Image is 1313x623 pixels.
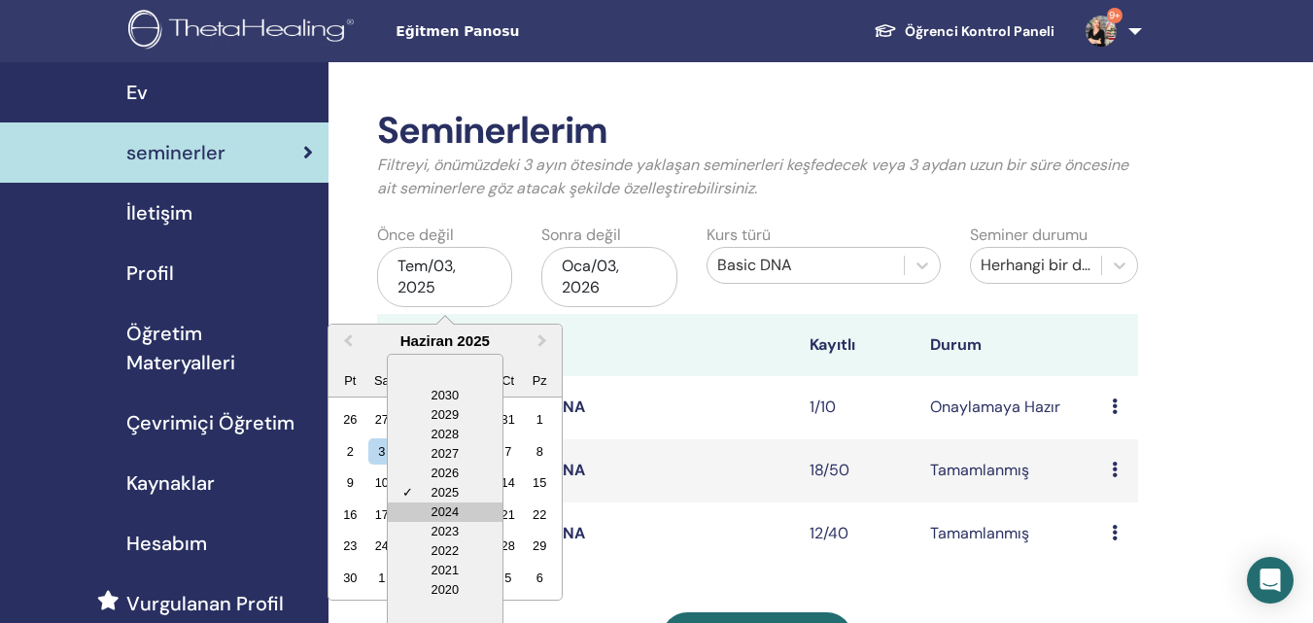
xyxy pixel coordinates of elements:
[527,502,553,528] div: Choose 22 Haziran 2025 Pazar
[858,14,1070,50] a: Öğrenci Kontrol Paneli
[920,439,1101,502] td: Tamamlanmış
[368,469,395,496] div: Choose 10 Haziran 2025 Salı
[495,565,521,591] div: Choose 5 Temmuz 2025 Cumartesi
[368,406,395,433] div: Choose 27 Mayıs 2025 Salı
[970,224,1088,247] label: Seminer durumu
[874,22,897,39] img: graduation-cap-white.svg
[541,247,676,307] div: Oca/03, 2026
[328,324,563,601] div: Choose Date
[328,332,562,349] div: Haziran 2025
[527,438,553,465] div: Choose 8 Haziran 2025 Pazar
[388,561,502,580] div: 2021
[1086,16,1117,47] img: default.jpg
[337,367,363,394] div: Pt
[337,502,363,528] div: Choose 16 Haziran 2025 Pazartesi
[800,376,920,439] td: 1/10
[330,327,362,358] button: Previous Month
[334,403,555,593] div: Month June, 2025
[388,502,502,522] div: 2024
[126,319,313,377] span: Öğretim Materyalleri
[126,78,148,107] span: Ev
[495,502,521,528] div: Choose 21 Haziran 2025 Cumartesi
[800,502,920,566] td: 12/40
[800,439,920,502] td: 18/50
[495,533,521,559] div: Choose 28 Haziran 2025 Cumartesi
[388,483,502,502] div: 2025
[527,533,553,559] div: Choose 29 Haziran 2025 Pazar
[527,367,553,394] div: Pz
[337,565,363,591] div: Choose 30 Haziran 2025 Pazartesi
[717,254,894,277] div: Basic DNA
[495,406,521,433] div: Choose 31 Mayıs 2025 Cumartesi
[126,138,225,167] span: seminerler
[388,522,502,541] div: 2023
[529,327,560,358] button: Next Month
[126,259,174,288] span: Profil
[388,444,502,464] div: 2027
[388,580,502,600] div: 2020
[128,10,361,53] img: logo.png
[388,425,502,444] div: 2028
[377,224,454,247] label: Önce değil
[337,469,363,496] div: Choose 9 Haziran 2025 Pazartesi
[388,541,502,561] div: 2022
[388,386,502,405] div: 2030
[377,154,1138,200] p: Filtreyi, önümüzdeki 3 ayın ötesinde yaklaşan seminerleri keşfedecek veya 3 aydan uzun bir süre ö...
[337,438,363,465] div: Choose 2 Haziran 2025 Pazartesi
[126,589,284,618] span: Vurgulanan Profil
[527,565,553,591] div: Choose 6 Temmuz 2025 Pazar
[388,405,502,425] div: 2029
[368,565,395,591] div: Choose 1 Temmuz 2025 Salı
[495,438,521,465] div: Choose 7 Haziran 2025 Cumartesi
[981,254,1091,277] div: Herhangi bir durum
[495,367,521,394] div: Ct
[527,469,553,496] div: Choose 15 Haziran 2025 Pazar
[920,376,1101,439] td: Onaylamaya Hazır
[800,314,920,376] th: Kayıtlı
[707,224,771,247] label: Kurs türü
[920,502,1101,566] td: Tamamlanmış
[396,21,687,42] span: Eğitmen Panosu
[368,367,395,394] div: Sa
[368,533,395,559] div: Choose 24 Haziran 2025 Salı
[495,469,521,496] div: Choose 14 Haziran 2025 Cumartesi
[402,483,413,502] span: ✓
[541,224,621,247] label: Sonra değil
[126,529,207,558] span: Hesabım
[1247,557,1294,604] div: Open Intercom Messenger
[368,438,395,465] div: Choose 3 Haziran 2025 Salı
[337,533,363,559] div: Choose 23 Haziran 2025 Pazartesi
[377,247,512,307] div: Tem/03, 2025
[337,406,363,433] div: Choose 26 Mayıs 2025 Pazartesi
[388,464,502,483] div: 2026
[377,314,498,376] th: seminer
[1107,8,1123,23] span: 9+
[377,109,1138,154] h2: Seminerlerim
[920,314,1101,376] th: Durum
[527,406,553,433] div: Choose 1 Haziran 2025 Pazar
[126,198,192,227] span: İletişim
[368,502,395,528] div: Choose 17 Haziran 2025 Salı
[126,468,215,498] span: Kaynaklar
[126,408,294,437] span: Çevrimiçi Öğretim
